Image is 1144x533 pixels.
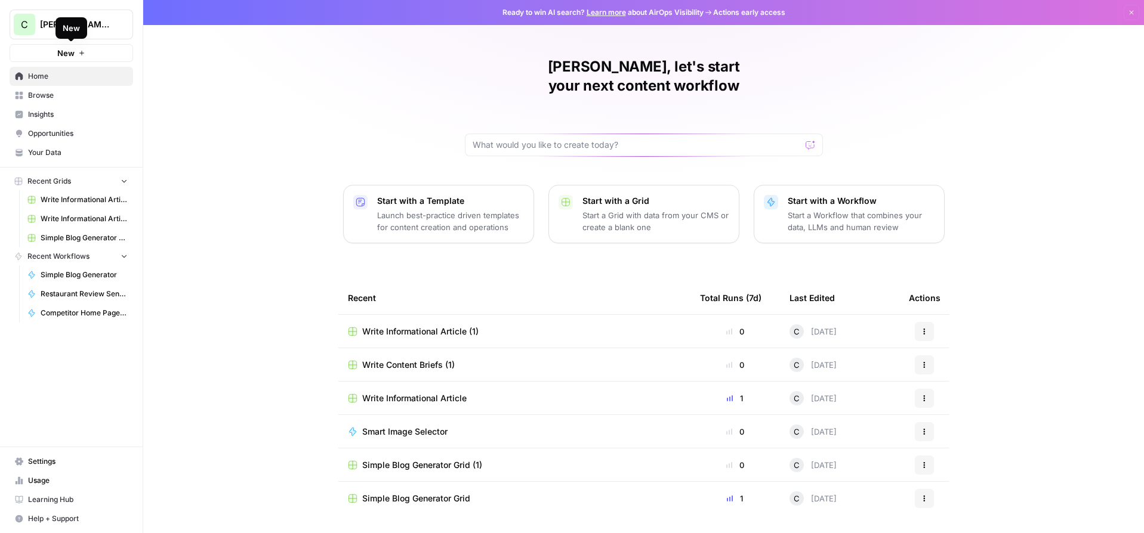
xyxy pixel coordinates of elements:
[41,308,128,318] span: Competitor Home Page Analyzer
[28,109,128,120] span: Insights
[794,359,800,371] span: C
[10,105,133,124] a: Insights
[377,209,524,233] p: Launch best-practice driven templates for content creation and operations
[754,185,945,243] button: Start with a WorkflowStart a Workflow that combines your data, LLMs and human review
[377,195,524,207] p: Start with a Template
[22,209,133,228] a: Write Informational Article (1)
[700,359,770,371] div: 0
[10,452,133,471] a: Settings
[362,392,467,404] span: Write Informational Article
[502,7,704,18] span: Ready to win AI search? about AirOps Visibility
[790,281,835,314] div: Last Edited
[28,90,128,101] span: Browse
[473,139,801,151] input: What would you like to create today?
[362,426,448,438] span: Smart Image Selector
[788,195,935,207] p: Start with a Workflow
[41,194,128,205] span: Write Informational Article
[788,209,935,233] p: Start a Workflow that combines your data, LLMs and human review
[22,284,133,303] a: Restaurant Review Sentiment Analyzer
[700,281,761,314] div: Total Runs (7d)
[28,513,128,524] span: Help + Support
[790,324,837,339] div: [DATE]
[348,492,681,504] a: Simple Blog Generator Grid
[700,459,770,471] div: 0
[790,458,837,472] div: [DATE]
[582,195,729,207] p: Start with a Grid
[790,358,837,372] div: [DATE]
[41,213,128,224] span: Write Informational Article (1)
[22,265,133,284] a: Simple Blog Generator
[10,67,133,86] a: Home
[794,326,800,337] span: C
[40,18,112,30] span: [PERSON_NAME] - Test
[348,426,681,438] a: Smart Image Selector
[27,251,90,262] span: Recent Workflows
[21,17,28,32] span: C
[700,326,770,337] div: 0
[465,57,823,95] h1: [PERSON_NAME], let's start your next content workflow
[28,71,128,82] span: Home
[22,190,133,209] a: Write Informational Article
[794,392,800,404] span: C
[41,269,128,280] span: Simple Blog Generator
[41,233,128,243] span: Simple Blog Generator Grid (1)
[10,247,133,265] button: Recent Workflows
[794,492,800,504] span: C
[700,392,770,404] div: 1
[348,392,681,404] a: Write Informational Article
[794,459,800,471] span: C
[10,10,133,39] button: Workspace: Connor - Test
[10,44,133,62] button: New
[700,492,770,504] div: 1
[909,281,941,314] div: Actions
[10,509,133,528] button: Help + Support
[790,391,837,405] div: [DATE]
[28,494,128,505] span: Learning Hub
[582,209,729,233] p: Start a Grid with data from your CMS or create a blank one
[790,491,837,506] div: [DATE]
[28,475,128,486] span: Usage
[794,426,800,438] span: C
[362,492,470,504] span: Simple Blog Generator Grid
[10,172,133,190] button: Recent Grids
[22,303,133,323] a: Competitor Home Page Analyzer
[343,185,534,243] button: Start with a TemplateLaunch best-practice driven templates for content creation and operations
[700,426,770,438] div: 0
[22,228,133,247] a: Simple Blog Generator Grid (1)
[790,424,837,439] div: [DATE]
[10,490,133,509] a: Learning Hub
[28,456,128,467] span: Settings
[587,8,626,17] a: Learn more
[28,147,128,158] span: Your Data
[362,459,482,471] span: Simple Blog Generator Grid (1)
[348,359,681,371] a: Write Content Briefs (1)
[41,289,128,299] span: Restaurant Review Sentiment Analyzer
[348,281,681,314] div: Recent
[10,143,133,162] a: Your Data
[10,86,133,105] a: Browse
[362,359,455,371] span: Write Content Briefs (1)
[27,176,71,187] span: Recent Grids
[10,471,133,490] a: Usage
[548,185,739,243] button: Start with a GridStart a Grid with data from your CMS or create a blank one
[348,326,681,337] a: Write Informational Article (1)
[10,124,133,143] a: Opportunities
[348,459,681,471] a: Simple Blog Generator Grid (1)
[713,7,785,18] span: Actions early access
[57,47,75,59] span: New
[362,326,479,337] span: Write Informational Article (1)
[28,128,128,139] span: Opportunities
